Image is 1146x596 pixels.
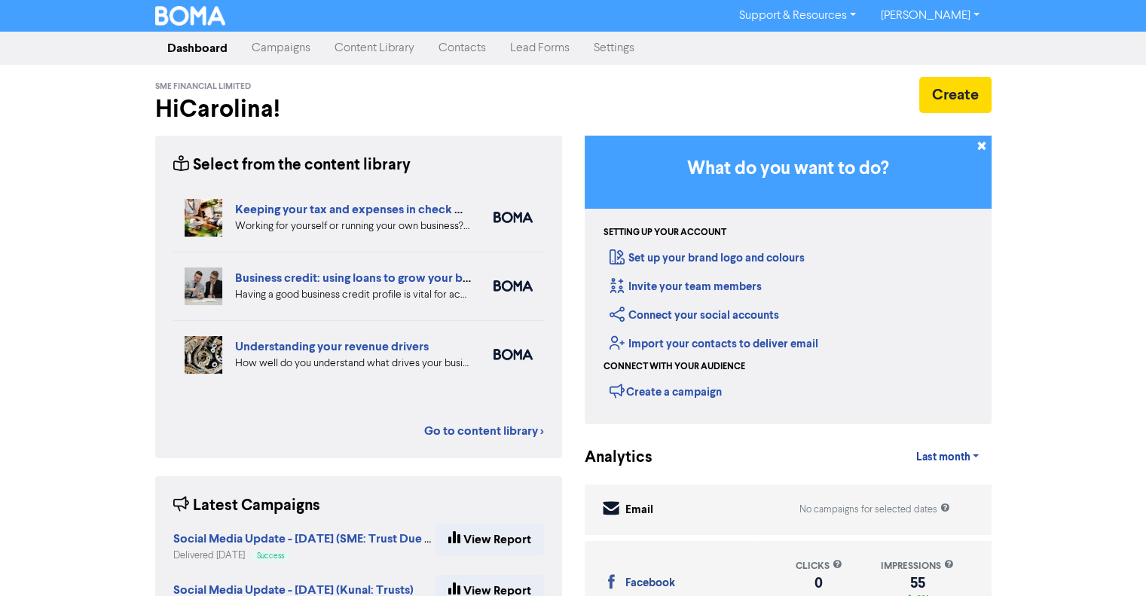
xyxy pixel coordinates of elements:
[155,33,240,63] a: Dashboard
[235,339,429,354] a: Understanding your revenue drivers
[240,33,322,63] a: Campaigns
[498,33,582,63] a: Lead Forms
[607,158,969,180] h3: What do you want to do?
[435,524,544,555] a: View Report
[155,6,226,26] img: BOMA Logo
[903,442,991,472] a: Last month
[625,502,653,519] div: Email
[796,559,842,573] div: clicks
[173,533,479,546] a: Social Media Update - [DATE] (SME: Trust Due Diligence)
[610,251,805,265] a: Set up your brand logo and colours
[155,95,562,124] h2: Hi Carolina !
[173,531,479,546] strong: Social Media Update - [DATE] (SME: Trust Due Diligence)
[610,308,779,322] a: Connect your social accounts
[958,433,1146,596] iframe: Chat Widget
[173,494,320,518] div: Latest Campaigns
[155,81,251,92] span: SME Financial Limited
[868,4,991,28] a: [PERSON_NAME]
[919,77,992,113] button: Create
[915,451,970,464] span: Last month
[494,212,533,223] img: boma_accounting
[881,559,954,573] div: impressions
[424,422,544,440] a: Go to content library >
[625,575,675,592] div: Facebook
[881,577,954,589] div: 55
[494,280,533,292] img: boma
[235,287,471,303] div: Having a good business credit profile is vital for accessing routes to funding. We look at six di...
[494,349,533,360] img: boma_accounting
[585,446,634,469] div: Analytics
[604,360,745,374] div: Connect with your audience
[426,33,498,63] a: Contacts
[257,552,284,560] span: Success
[796,577,842,589] div: 0
[604,226,726,240] div: Setting up your account
[727,4,868,28] a: Support & Resources
[582,33,646,63] a: Settings
[322,33,426,63] a: Content Library
[235,356,471,371] div: How well do you understand what drives your business revenue? We can help you review your numbers...
[799,503,950,517] div: No campaigns for selected dates
[235,270,502,286] a: Business credit: using loans to grow your business
[235,202,608,217] a: Keeping your tax and expenses in check when you are self-employed
[610,280,762,294] a: Invite your team members
[585,136,992,424] div: Getting Started in BOMA
[235,219,471,234] div: Working for yourself or running your own business? Setup robust systems for expenses & tax requir...
[173,549,435,563] div: Delivered [DATE]
[610,380,722,402] div: Create a campaign
[173,154,411,177] div: Select from the content library
[610,337,818,351] a: Import your contacts to deliver email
